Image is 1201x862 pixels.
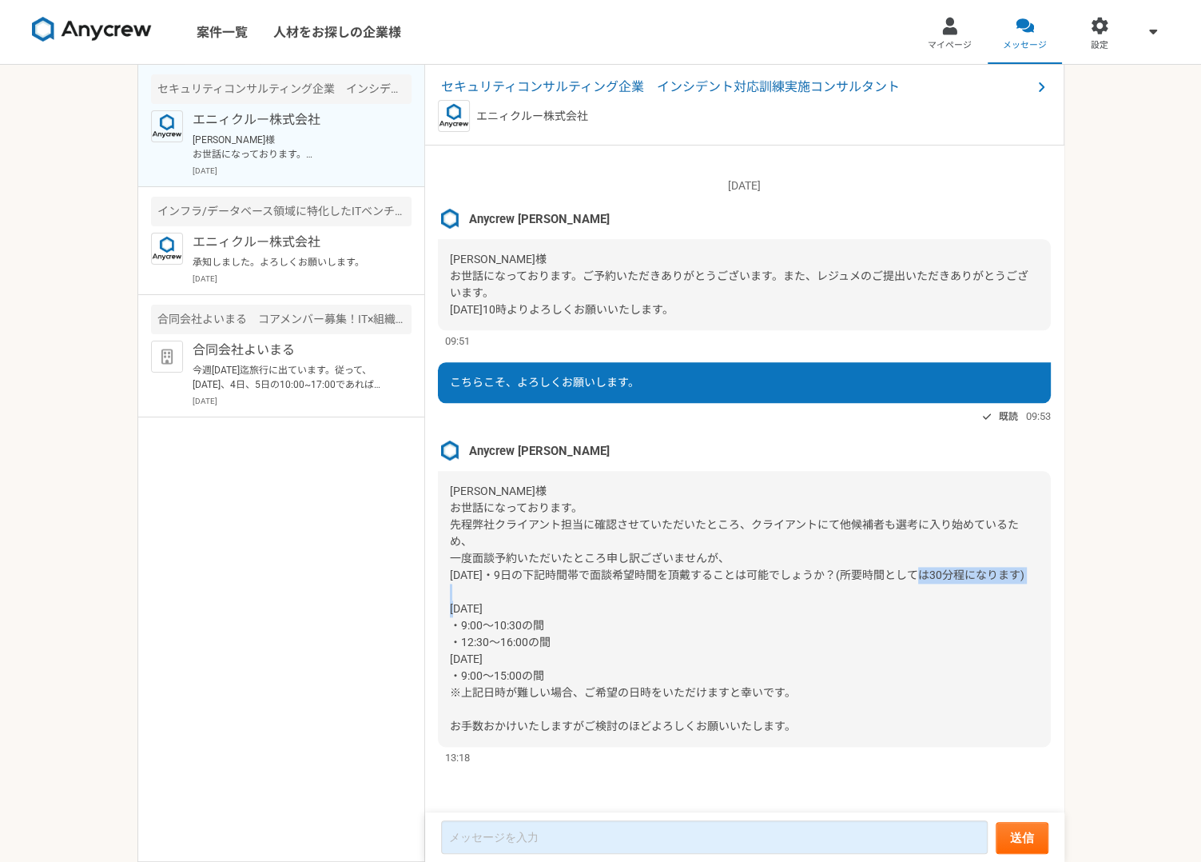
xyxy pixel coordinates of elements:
img: %E3%82%B9%E3%82%AF%E3%83%AA%E3%83%BC%E3%83%B3%E3%82%B7%E3%83%A7%E3%83%83%E3%83%88_2025-08-07_21.4... [438,207,462,231]
p: [DATE] [193,165,412,177]
p: エニィクルー株式会社 [193,233,390,252]
img: logo_text_blue_01.png [151,233,183,265]
img: %E3%82%B9%E3%82%AF%E3%83%AA%E3%83%BC%E3%83%B3%E3%82%B7%E3%83%A7%E3%83%83%E3%83%88_2025-08-07_21.4... [438,439,462,463]
p: [DATE] [193,273,412,285]
span: Anycrew [PERSON_NAME] [469,442,610,460]
p: 今週[DATE]迄旅行に出ています。従って、[DATE]、4日、5日の10:00~17:00であれば、オンライン又は対面何でも大丈夫です。よろしくお願いします。 [193,363,390,392]
p: [PERSON_NAME]様 お世話になっております。 先程弊社クライアント担当に確認させていただいたところ、クライアントにて他候補者も選考に入り始めているため、 一度面談予約いただいたところ申... [193,133,390,162]
p: エニィクルー株式会社 [476,108,588,125]
img: default_org_logo-42cde973f59100197ec2c8e796e4974ac8490bb5b08a0eb061ff975e4574aa76.png [151,341,183,373]
span: こちらこそ、よろしくお願いします。 [450,376,639,389]
span: 09:53 [1026,409,1051,424]
span: セキュリティコンサルティング企業 インシデント対応訓練実施コンサルタント [441,78,1032,97]
img: logo_text_blue_01.png [438,100,470,132]
button: 送信 [996,822,1048,854]
div: インフラ/データベース領域に特化したITベンチャー PM/PMO [151,197,412,226]
p: [DATE] [438,178,1051,194]
span: 設定 [1091,39,1108,52]
img: 8DqYSo04kwAAAAASUVORK5CYII= [32,17,152,42]
span: [PERSON_NAME]様 お世話になっております。 先程弊社クライアント担当に確認させていただいたところ、クライアントにて他候補者も選考に入り始めているため、 一度面談予約いただいたところ申... [450,485,1024,732]
p: 承知しました。よろしくお願いします。 [193,255,390,269]
div: セキュリティコンサルティング企業 インシデント対応訓練実施コンサルタント [151,74,412,104]
img: logo_text_blue_01.png [151,110,183,142]
span: マイページ [928,39,972,52]
span: [PERSON_NAME]様 お世話になっております。ご予約いただきありがとうございます。また、レジュメのご提出いただきありがとうございます。 [DATE]10時よりよろしくお願いいたします。 [450,253,1028,316]
p: 合同会社よいまる [193,341,390,360]
div: 合同会社よいまる コアメンバー募集！IT×組織改善×PMO [151,305,412,334]
p: エニィクルー株式会社 [193,110,390,130]
span: 09:51 [445,333,470,349]
span: Anycrew [PERSON_NAME] [469,210,610,228]
span: メッセージ [1003,39,1047,52]
p: [DATE] [193,395,412,407]
span: 既読 [999,407,1018,426]
span: 13:18 [445,750,470,765]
